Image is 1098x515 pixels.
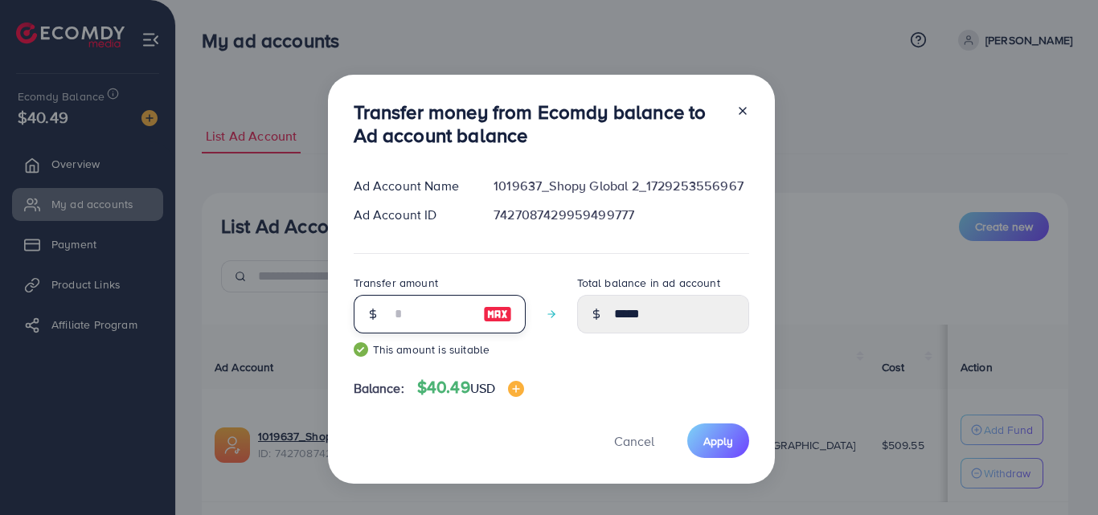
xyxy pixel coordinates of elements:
small: This amount is suitable [354,341,526,358]
img: image [483,305,512,324]
span: Cancel [614,432,654,450]
div: Ad Account Name [341,177,481,195]
button: Apply [687,423,749,458]
span: Balance: [354,379,404,398]
img: image [508,381,524,397]
label: Total balance in ad account [577,275,720,291]
span: Apply [703,433,733,449]
div: Ad Account ID [341,206,481,224]
h3: Transfer money from Ecomdy balance to Ad account balance [354,100,723,147]
span: USD [470,379,495,397]
div: 1019637_Shopy Global 2_1729253556967 [481,177,761,195]
img: guide [354,342,368,357]
button: Cancel [594,423,674,458]
iframe: Chat [1030,443,1086,503]
div: 7427087429959499777 [481,206,761,224]
label: Transfer amount [354,275,438,291]
h4: $40.49 [417,378,524,398]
